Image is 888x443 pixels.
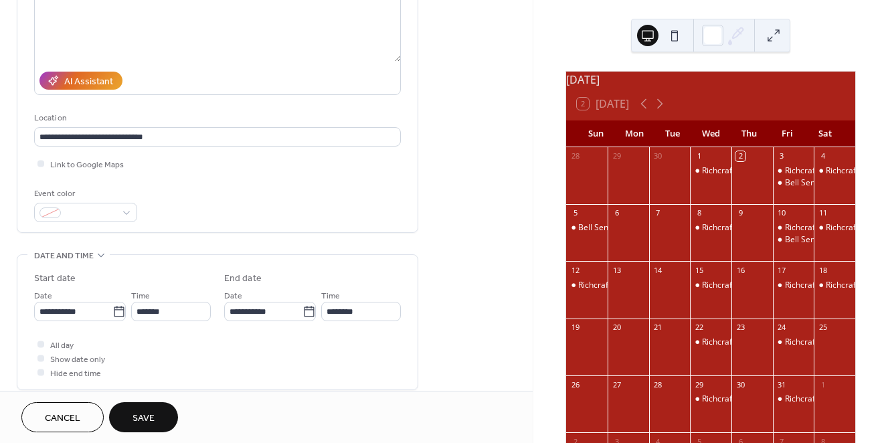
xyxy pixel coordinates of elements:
[777,323,787,333] div: 24
[773,234,814,246] div: Bell Sensplex (West)
[818,323,828,333] div: 25
[131,289,150,303] span: Time
[690,280,731,291] div: Richcraft Sensplex (East)
[702,337,794,348] div: Richcraft Sensplex (East)
[653,208,663,218] div: 7
[814,222,855,234] div: Richcraft Sensplex (East)
[34,289,52,303] span: Date
[612,151,622,161] div: 29
[612,265,622,275] div: 13
[566,280,608,291] div: Richcraft Sensplex (East)
[785,234,861,246] div: Bell Sensplex (West)
[777,265,787,275] div: 17
[773,280,814,291] div: Richcraft Sensplex (East)
[773,337,814,348] div: Richcraft Sensplex (East)
[818,151,828,161] div: 4
[653,265,663,275] div: 14
[777,151,787,161] div: 3
[653,323,663,333] div: 21
[224,289,242,303] span: Date
[109,402,178,432] button: Save
[818,379,828,389] div: 1
[694,151,704,161] div: 1
[694,265,704,275] div: 15
[735,151,745,161] div: 2
[45,412,80,426] span: Cancel
[785,337,877,348] div: Richcraft Sensplex (East)
[34,272,76,286] div: Start date
[702,280,794,291] div: Richcraft Sensplex (East)
[612,379,622,389] div: 27
[806,120,845,147] div: Sat
[34,249,94,263] span: Date and time
[64,75,113,89] div: AI Assistant
[785,222,877,234] div: Richcraft Sensplex (East)
[694,323,704,333] div: 22
[653,120,691,147] div: Tue
[818,265,828,275] div: 18
[735,265,745,275] div: 16
[702,165,794,177] div: Richcraft Sensplex (East)
[612,323,622,333] div: 20
[814,165,855,177] div: Richcraft Sensplex (East)
[773,165,814,177] div: Richcraft Sensplex (East)
[785,177,861,189] div: Bell Sensplex (West)
[785,165,877,177] div: Richcraft Sensplex (East)
[690,337,731,348] div: Richcraft Sensplex (East)
[50,158,124,172] span: Link to Google Maps
[566,72,855,88] div: [DATE]
[570,265,580,275] div: 12
[34,111,398,125] div: Location
[690,222,731,234] div: Richcraft Sensplex (East)
[612,208,622,218] div: 6
[690,393,731,405] div: Richcraft Sensplex (East)
[702,222,794,234] div: Richcraft Sensplex (East)
[224,272,262,286] div: End date
[653,151,663,161] div: 30
[50,353,105,367] span: Show date only
[785,280,877,291] div: Richcraft Sensplex (East)
[690,165,731,177] div: Richcraft Sensplex (East)
[702,393,794,405] div: Richcraft Sensplex (East)
[321,289,340,303] span: Time
[50,367,101,381] span: Hide end time
[735,379,745,389] div: 30
[694,379,704,389] div: 29
[730,120,768,147] div: Thu
[570,323,580,333] div: 19
[692,120,730,147] div: Wed
[578,280,670,291] div: Richcraft Sensplex (East)
[132,412,155,426] span: Save
[818,208,828,218] div: 11
[570,379,580,389] div: 26
[21,402,104,432] button: Cancel
[50,339,74,353] span: All day
[615,120,653,147] div: Mon
[653,379,663,389] div: 28
[768,120,806,147] div: Fri
[777,208,787,218] div: 10
[694,208,704,218] div: 8
[773,393,814,405] div: Richcraft Sensplex (East)
[735,208,745,218] div: 9
[735,323,745,333] div: 23
[578,222,654,234] div: Bell Sensplex (West)
[773,177,814,189] div: Bell Sensplex (West)
[777,379,787,389] div: 31
[773,222,814,234] div: Richcraft Sensplex (East)
[577,120,615,147] div: Sun
[570,208,580,218] div: 5
[785,393,877,405] div: Richcraft Sensplex (East)
[566,222,608,234] div: Bell Sensplex (West)
[570,151,580,161] div: 28
[814,280,855,291] div: Richcraft Sensplex (East)
[34,187,135,201] div: Event color
[39,72,122,90] button: AI Assistant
